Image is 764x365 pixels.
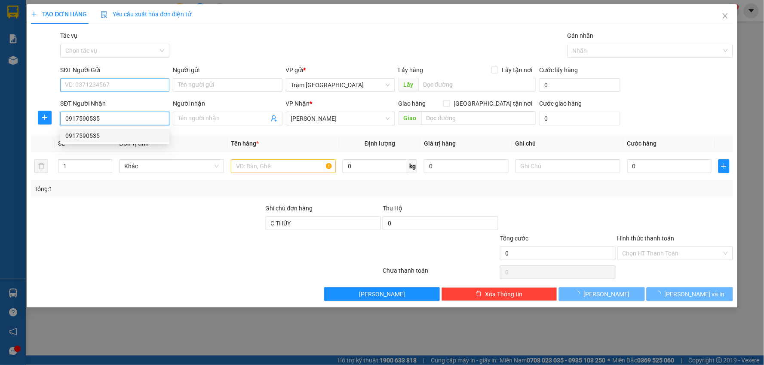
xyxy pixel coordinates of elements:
span: Trạm Sài Gòn [291,79,390,91]
b: T1 [PERSON_NAME], P Phú Thuỷ [59,47,112,73]
input: Dọc đường [418,78,536,91]
button: [PERSON_NAME] [324,287,440,301]
div: Người nhận [173,99,282,108]
div: Người gửi [173,65,282,75]
input: Ghi chú đơn hàng [266,216,381,230]
div: 0917590535 [60,129,169,143]
label: Cước lấy hàng [539,67,578,73]
input: Cước lấy hàng [539,78,620,92]
button: plus [718,159,729,173]
label: Tác vụ [60,32,77,39]
li: VP [PERSON_NAME] [59,36,114,46]
button: plus [38,111,52,125]
div: Tổng: 1 [34,184,295,194]
button: Close [713,4,737,28]
span: Tên hàng [231,140,259,147]
label: Ghi chú đơn hàng [266,205,313,212]
span: plus [31,11,37,17]
span: [PERSON_NAME] [583,289,629,299]
span: plus [38,114,51,121]
li: Trung Nga [4,4,125,21]
span: Lấy hàng [399,67,423,73]
input: Cước giao hàng [539,112,620,125]
label: Gán nhãn [568,32,594,39]
span: Xóa Thông tin [485,289,523,299]
img: logo.jpg [4,4,34,34]
span: Thu Hộ [383,205,402,212]
div: SĐT Người Nhận [60,99,169,108]
span: Giao hàng [399,100,426,107]
img: icon [101,11,107,18]
span: Cước hàng [627,140,657,147]
span: Tổng cước [500,235,528,242]
th: Ghi chú [512,135,624,152]
label: Cước giao hàng [539,100,582,107]
span: Định lượng [365,140,395,147]
input: Dọc đường [421,111,536,125]
span: Lấy tận nơi [498,65,536,75]
span: close [722,12,729,19]
span: [PERSON_NAME] [359,289,405,299]
div: VP gửi [286,65,395,75]
button: [PERSON_NAME] [559,287,645,301]
span: delete [476,291,482,298]
span: VP Nhận [286,100,310,107]
input: Ghi Chú [515,159,620,173]
div: SĐT Người Gửi [60,65,169,75]
span: Phan Thiết [291,112,390,125]
span: loading [655,291,665,297]
span: TẠO ĐƠN HÀNG [31,11,87,18]
li: VP Trạm [GEOGRAPHIC_DATA] [4,36,59,65]
span: Khác [124,160,219,173]
span: plus [719,163,729,170]
span: [PERSON_NAME] và In [665,289,725,299]
label: Hình thức thanh toán [617,235,675,242]
span: Giá trị hàng [424,140,456,147]
span: SL [58,140,65,147]
span: Giao [399,111,421,125]
button: [PERSON_NAME] và In [647,287,733,301]
span: [GEOGRAPHIC_DATA] tận nơi [450,99,536,108]
span: user-add [270,115,277,122]
button: delete [34,159,48,173]
input: VD: Bàn, Ghế [231,159,336,173]
span: environment [59,48,65,54]
div: Chưa thanh toán [382,266,499,281]
span: Lấy [399,78,418,91]
span: Yêu cầu xuất hóa đơn điện tử [101,11,191,18]
span: kg [408,159,417,173]
input: 0 [424,159,509,173]
div: 0917590535 [65,131,164,140]
button: deleteXóa Thông tin [442,287,557,301]
span: loading [574,291,583,297]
